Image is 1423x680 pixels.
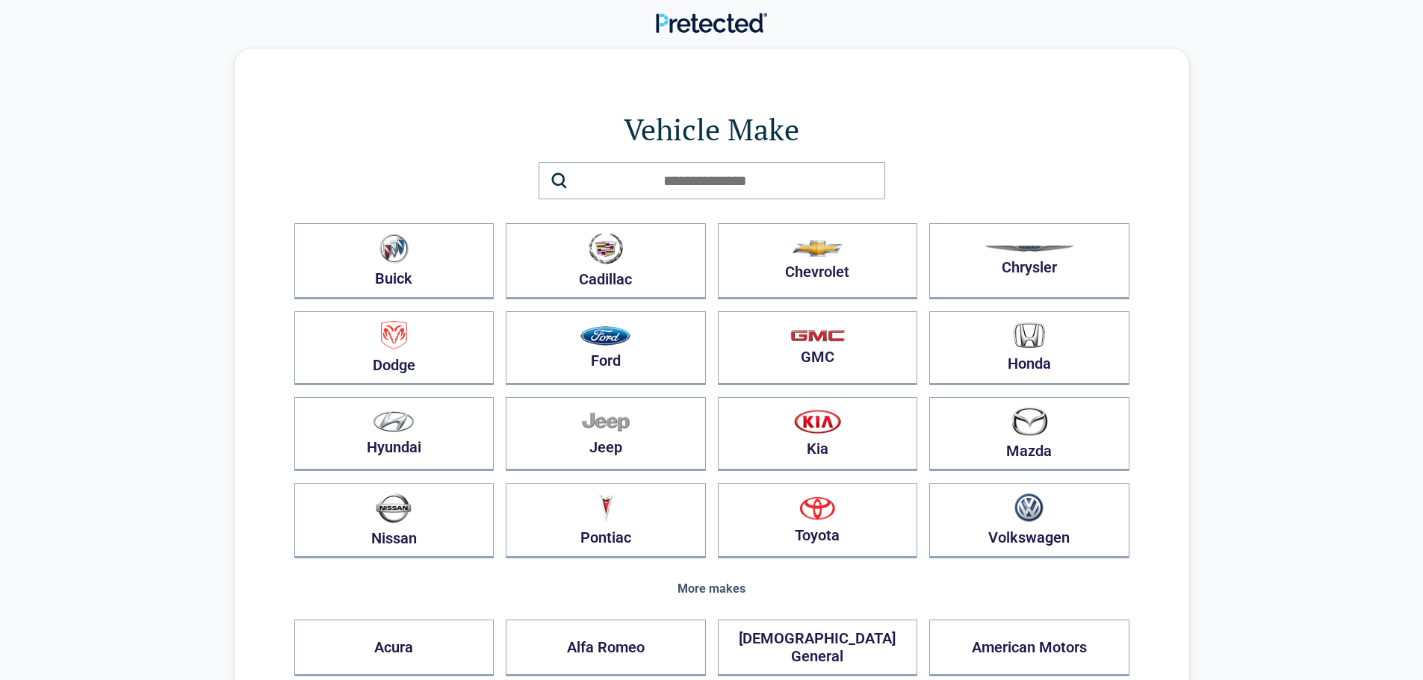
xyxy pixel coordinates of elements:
[294,620,495,676] button: Acura
[506,483,706,558] button: Pontiac
[929,311,1129,385] button: Honda
[718,483,918,558] button: Toyota
[718,223,918,299] button: Chevrolet
[294,483,495,558] button: Nissan
[506,223,706,299] button: Cadillac
[506,311,706,385] button: Ford
[718,397,918,471] button: Kia
[929,223,1129,299] button: Chrysler
[929,620,1129,676] button: American Motors
[929,483,1129,558] button: Volkswagen
[294,397,495,471] button: Hyundai
[718,620,918,676] button: [DEMOGRAPHIC_DATA] General
[506,397,706,471] button: Jeep
[718,311,918,385] button: GMC
[294,311,495,385] button: Dodge
[506,620,706,676] button: Alfa Romeo
[929,397,1129,471] button: Mazda
[294,223,495,299] button: Buick
[294,582,1129,596] div: More makes
[294,108,1129,150] h1: Vehicle Make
